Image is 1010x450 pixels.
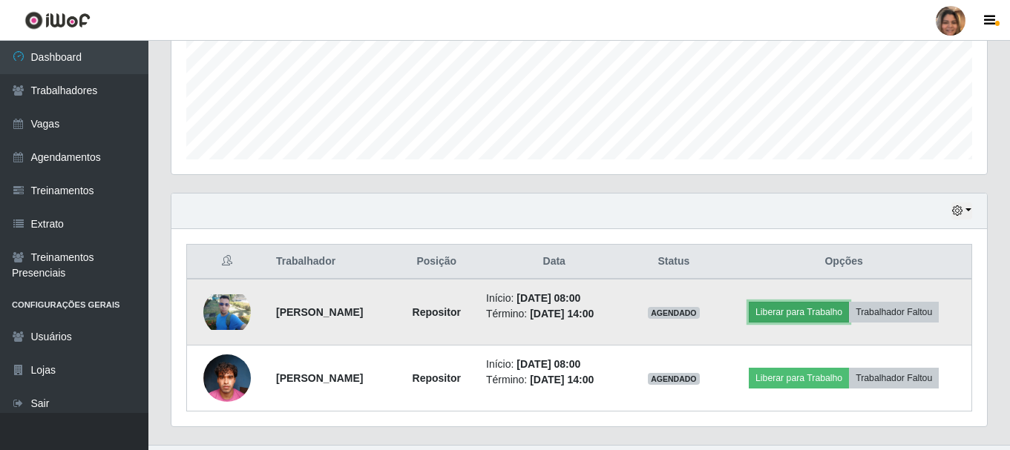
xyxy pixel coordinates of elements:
time: [DATE] 14:00 [530,308,594,320]
th: Status [631,245,716,279]
time: [DATE] 14:00 [530,374,594,386]
img: 1752757807847.jpeg [203,346,251,409]
time: [DATE] 08:00 [517,358,580,370]
button: Trabalhador Faltou [849,302,939,322]
strong: Repositor [413,306,461,318]
li: Início: [486,291,622,306]
li: Início: [486,357,622,372]
th: Trabalhador [267,245,396,279]
button: Trabalhador Faltou [849,368,939,388]
strong: [PERSON_NAME] [276,372,363,384]
img: 1742358454044.jpeg [203,294,251,330]
th: Data [477,245,631,279]
li: Término: [486,372,622,388]
strong: Repositor [413,372,461,384]
li: Término: [486,306,622,322]
img: CoreUI Logo [24,11,91,30]
strong: [PERSON_NAME] [276,306,363,318]
button: Liberar para Trabalho [749,368,849,388]
th: Posição [396,245,477,279]
time: [DATE] 08:00 [517,292,580,304]
span: AGENDADO [648,307,700,319]
th: Opções [716,245,971,279]
span: AGENDADO [648,373,700,385]
button: Liberar para Trabalho [749,302,849,322]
